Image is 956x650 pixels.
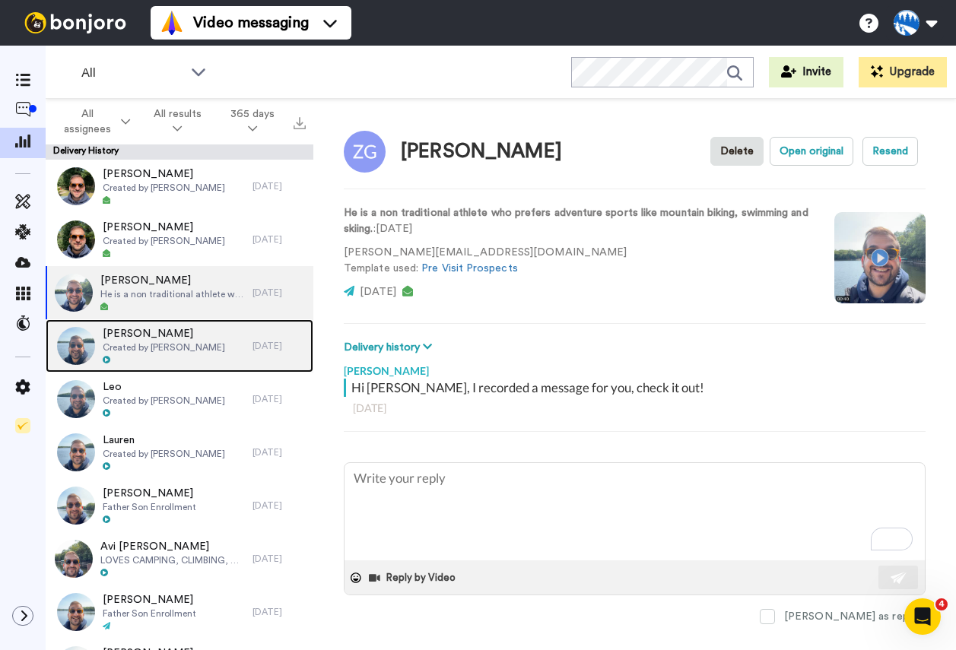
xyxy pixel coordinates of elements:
[344,205,811,237] p: : [DATE]
[252,553,306,565] div: [DATE]
[935,598,948,610] span: 4
[81,64,183,82] span: All
[367,566,460,589] button: Reply by Video
[904,598,941,635] iframe: Intercom live chat
[103,448,225,460] span: Created by [PERSON_NAME]
[57,167,95,205] img: b3494b9b-5420-4288-a479-9a9549bd9822-thumb.jpg
[46,479,313,532] a: [PERSON_NAME]Father Son Enrollment[DATE]
[216,100,289,143] button: 365 days
[353,401,916,416] div: [DATE]
[46,266,313,319] a: [PERSON_NAME]He is a non traditional athlete who prefers adventure sports like mountain biking, s...
[891,572,907,584] img: send-white.svg
[344,356,926,379] div: [PERSON_NAME]
[252,606,306,618] div: [DATE]
[18,12,132,33] img: bj-logo-header-white.svg
[252,340,306,352] div: [DATE]
[139,100,216,143] button: All results
[57,380,95,418] img: 4f833398-745e-4197-b6e7-32f5c5fbfad0-thumb.jpg
[46,319,313,373] a: [PERSON_NAME]Created by [PERSON_NAME][DATE]
[294,117,306,129] img: export.svg
[103,166,225,182] span: [PERSON_NAME]
[351,379,922,397] div: Hi [PERSON_NAME], I recorded a message for you, check it out!
[103,341,225,354] span: Created by [PERSON_NAME]
[103,395,225,407] span: Created by [PERSON_NAME]
[289,110,310,133] button: Export all results that match these filters now.
[344,245,811,277] p: [PERSON_NAME][EMAIL_ADDRESS][DOMAIN_NAME] Template used:
[103,501,196,513] span: Father Son Enrollment
[103,182,225,194] span: Created by [PERSON_NAME]
[784,609,926,624] div: [PERSON_NAME] as replied
[49,100,139,143] button: All assignees
[103,235,225,247] span: Created by [PERSON_NAME]
[100,273,245,288] span: [PERSON_NAME]
[103,592,196,607] span: [PERSON_NAME]
[46,373,313,426] a: LeoCreated by [PERSON_NAME][DATE]
[859,57,947,87] button: Upgrade
[100,288,245,300] span: He is a non traditional athlete who prefers adventure sports like mountain biking, swimming and s...
[100,554,245,566] span: LOVES CAMPING, CLIMBING, SAILING, AND [GEOGRAPHIC_DATA].
[55,540,93,578] img: 3deed3f5-f89f-4af1-970f-0fe82508ab9f-thumb.jpg
[770,137,853,166] button: Open original
[252,287,306,299] div: [DATE]
[103,486,196,501] span: [PERSON_NAME]
[103,379,225,395] span: Leo
[103,326,225,341] span: [PERSON_NAME]
[160,11,184,35] img: vm-color.svg
[57,327,95,365] img: 5d7611ee-3730-435e-9496-383b4f27760f-thumb.jpg
[345,463,925,560] textarea: To enrich screen reader interactions, please activate Accessibility in Grammarly extension settings
[252,499,306,512] div: [DATE]
[769,57,843,87] button: Invite
[46,144,313,160] div: Delivery History
[58,106,118,137] span: All assignees
[862,137,918,166] button: Resend
[252,446,306,458] div: [DATE]
[15,418,30,433] img: Checklist.svg
[103,433,225,448] span: Lauren
[344,131,386,173] img: Image of Zev Goodman
[344,339,437,356] button: Delivery history
[55,274,93,312] img: e6146410-8765-4261-874e-a75ec37d1199-thumb.jpg
[46,532,313,585] a: Avi [PERSON_NAME]LOVES CAMPING, CLIMBING, SAILING, AND [GEOGRAPHIC_DATA].[DATE]
[710,137,764,166] button: Delete
[252,393,306,405] div: [DATE]
[57,487,95,525] img: 14ebfb80-7e75-406c-948e-f739542e143e-thumb.jpg
[193,12,309,33] span: Video messaging
[46,585,313,639] a: [PERSON_NAME]Father Son Enrollment[DATE]
[344,208,808,234] strong: He is a non traditional athlete who prefers adventure sports like mountain biking, swimming and s...
[252,180,306,192] div: [DATE]
[46,213,313,266] a: [PERSON_NAME]Created by [PERSON_NAME][DATE]
[401,141,562,163] div: [PERSON_NAME]
[103,607,196,620] span: Father Son Enrollment
[46,160,313,213] a: [PERSON_NAME]Created by [PERSON_NAME][DATE]
[100,539,245,554] span: Avi [PERSON_NAME]
[57,433,95,471] img: 4f67e507-060e-4ae9-921c-b217dd2c3631-thumb.jpg
[252,233,306,246] div: [DATE]
[46,426,313,479] a: LaurenCreated by [PERSON_NAME][DATE]
[57,593,95,631] img: a26f4e5c-1062-491b-9d02-19cd5e47780c-thumb.jpg
[57,220,95,258] img: 984c8e46-9565-4b09-9999-08b5124ebaf6-thumb.jpg
[360,287,396,297] span: [DATE]
[421,263,518,274] a: Pre Visit Prospects
[103,220,225,235] span: [PERSON_NAME]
